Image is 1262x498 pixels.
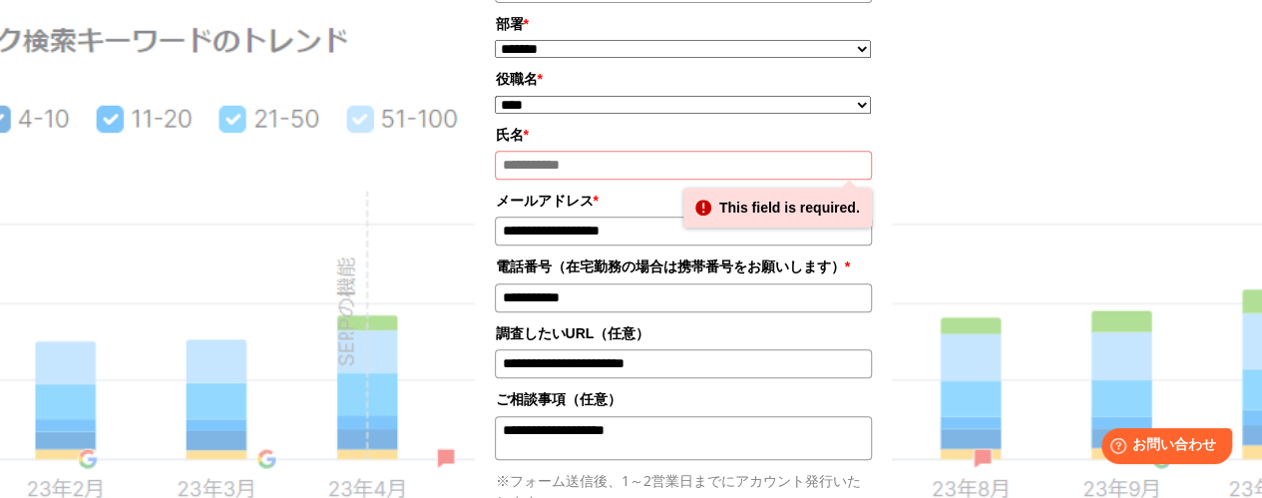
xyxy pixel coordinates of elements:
label: 氏名 [495,124,871,146]
label: メールアドレス [495,190,871,212]
div: This field is required. [683,188,872,228]
label: 部署 [495,13,871,35]
label: 電話番号（在宅勤務の場合は携帯番号をお願いします） [495,255,871,277]
label: ご相談事項（任意） [495,388,871,410]
label: 調査したいURL（任意） [495,322,871,344]
iframe: Help widget launcher [1084,420,1240,476]
label: 役職名 [495,68,871,90]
